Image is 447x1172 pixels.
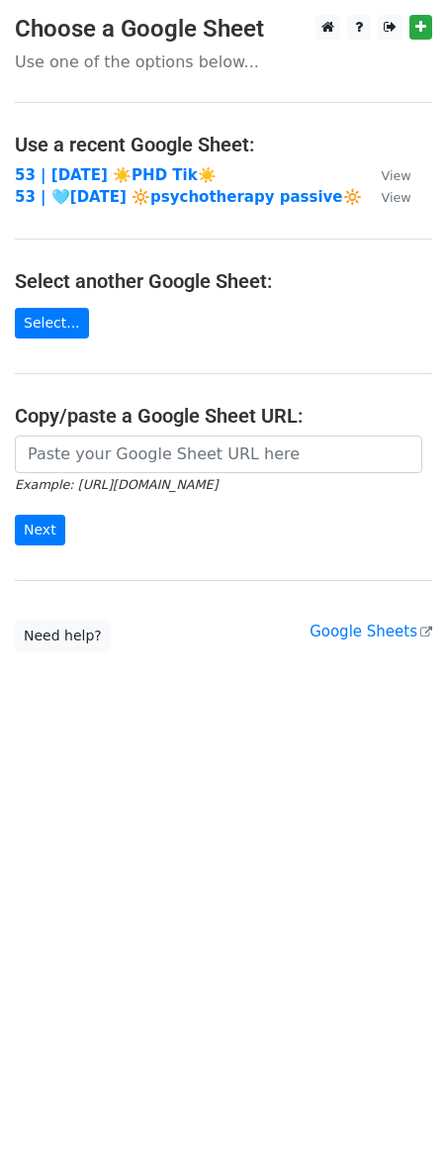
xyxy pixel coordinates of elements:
[310,623,432,640] a: Google Sheets
[15,133,432,156] h4: Use a recent Google Sheet:
[15,515,65,545] input: Next
[362,188,411,206] a: View
[15,51,432,72] p: Use one of the options below...
[15,477,218,492] small: Example: [URL][DOMAIN_NAME]
[15,188,362,206] a: 53 | 🩵[DATE] 🔆psychotherapy passive🔆
[382,168,411,183] small: View
[362,166,411,184] a: View
[15,621,111,651] a: Need help?
[15,436,422,473] input: Paste your Google Sheet URL here
[15,308,89,339] a: Select...
[15,15,432,44] h3: Choose a Google Sheet
[15,404,432,428] h4: Copy/paste a Google Sheet URL:
[15,166,217,184] a: 53 | [DATE] ☀️PHD Tik☀️
[382,190,411,205] small: View
[15,269,432,293] h4: Select another Google Sheet:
